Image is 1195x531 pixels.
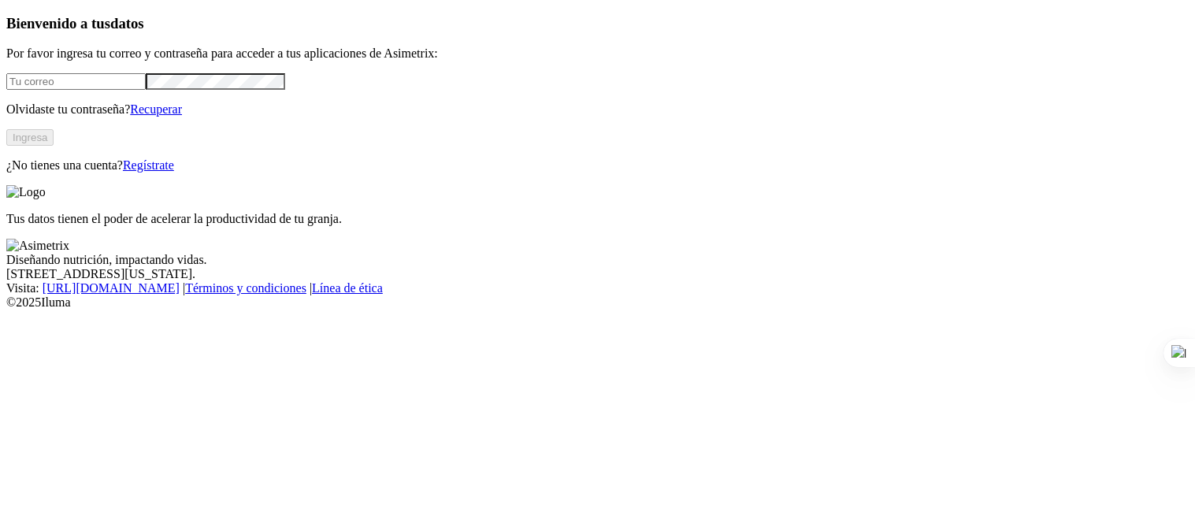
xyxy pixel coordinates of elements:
[123,158,174,172] a: Regístrate
[6,267,1189,281] div: [STREET_ADDRESS][US_STATE].
[6,281,1189,295] div: Visita : | |
[43,281,180,295] a: [URL][DOMAIN_NAME]
[6,46,1189,61] p: Por favor ingresa tu correo y contraseña para acceder a tus aplicaciones de Asimetrix:
[6,253,1189,267] div: Diseñando nutrición, impactando vidas.
[312,281,383,295] a: Línea de ética
[6,295,1189,310] div: © 2025 Iluma
[130,102,182,116] a: Recuperar
[6,239,69,253] img: Asimetrix
[6,15,1189,32] h3: Bienvenido a tus
[6,129,54,146] button: Ingresa
[185,281,306,295] a: Términos y condiciones
[6,185,46,199] img: Logo
[6,73,146,90] input: Tu correo
[6,158,1189,173] p: ¿No tienes una cuenta?
[6,212,1189,226] p: Tus datos tienen el poder de acelerar la productividad de tu granja.
[110,15,144,32] span: datos
[6,102,1189,117] p: Olvidaste tu contraseña?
